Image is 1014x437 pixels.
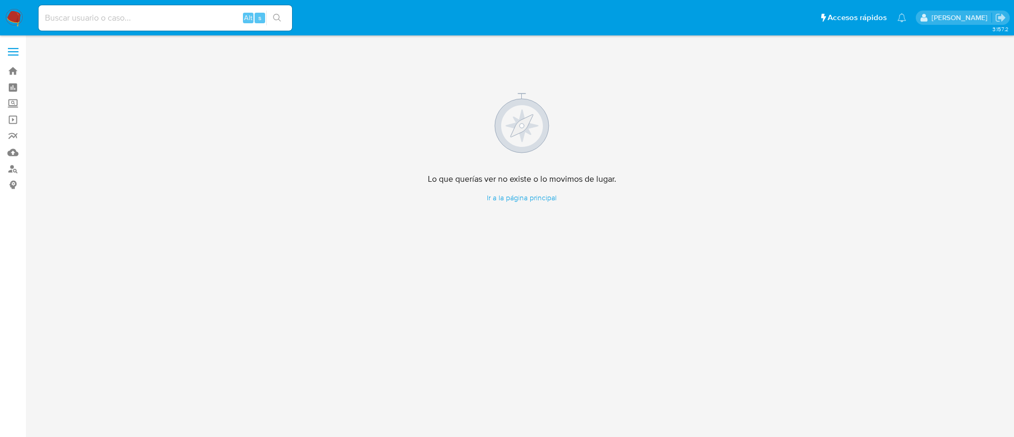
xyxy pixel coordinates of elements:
button: search-icon [266,11,288,25]
span: Accesos rápidos [828,12,887,23]
a: Ir a la página principal [428,193,616,203]
span: Alt [244,13,252,23]
a: Salir [995,12,1006,23]
input: Buscar usuario o caso... [39,11,292,25]
a: Notificaciones [897,13,906,22]
span: s [258,13,261,23]
h4: Lo que querías ver no existe o lo movimos de lugar. [428,174,616,184]
p: alicia.aldreteperez@mercadolibre.com.mx [932,13,991,23]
